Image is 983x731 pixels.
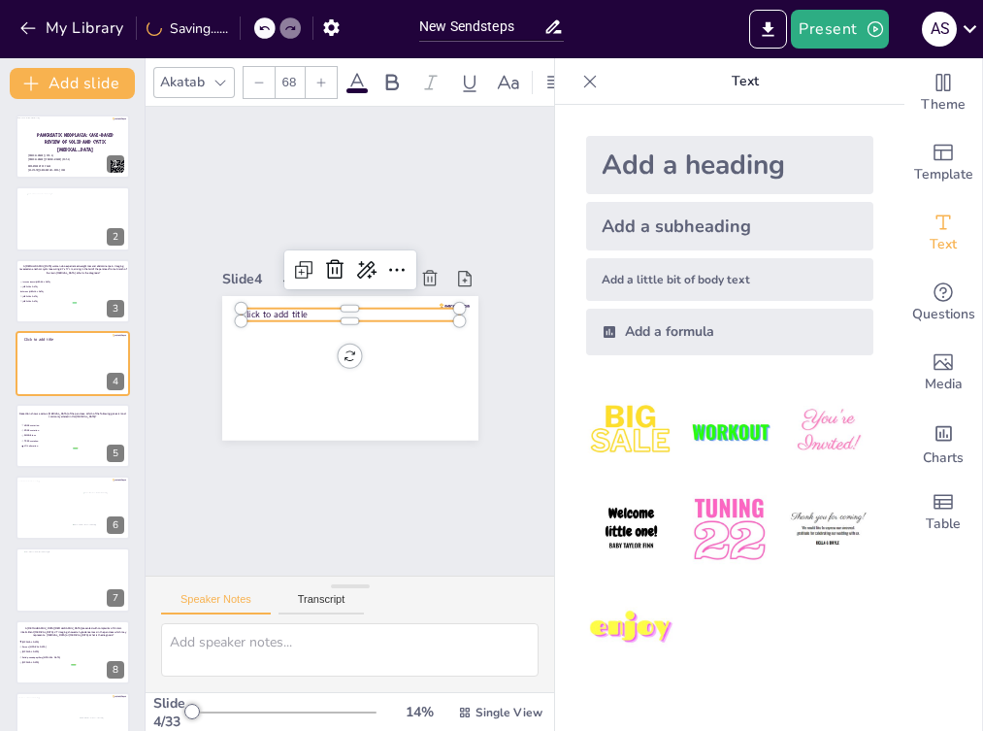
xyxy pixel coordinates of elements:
div: Add a formula [586,309,873,355]
div: Slide 4 / 33 [153,694,190,731]
img: 5.jpeg [684,484,774,575]
button: Transcript [279,593,365,615]
span: Questions [912,304,975,325]
button: Add slide [10,68,135,99]
div: 1 [16,115,130,179]
div: Akatab [156,69,209,95]
span: Template [914,164,973,185]
div: 6 [16,476,130,540]
div: Get real-time input from your audience [904,268,982,338]
img: 2.jpeg [684,386,774,477]
span: Table [926,514,961,535]
div: 7 [107,589,124,607]
div: Add text boxes [904,198,982,268]
span: Invasive ductal [MEDICAL_DATA] [22,281,76,283]
span: [MEDICAL_DATA] [22,661,76,664]
p: Resection shows a serous [MEDICAL_DATA] of the pancreas. Which of the following genes is most com... [18,412,127,418]
span: GNAS mutation [24,423,78,426]
div: 2 [107,228,124,246]
span: [PERSON_NAME] [PERSON_NAME] (PGY-2) [28,158,71,161]
div: 4 [16,331,130,395]
span: [MEDICAL_DATA] [22,285,76,288]
span: VHL alteration [24,445,78,448]
span: [PERSON_NAME] (pgy-4) [28,154,53,157]
div: Add a table [904,478,982,548]
div: 14 % [396,703,442,721]
div: Add a subheading [586,202,873,250]
p: Text [606,58,885,105]
span: Text [930,234,957,255]
div: 5 [16,404,130,468]
span: KRAS mutation [24,429,78,432]
div: 7 [16,548,130,612]
img: 1.jpeg [586,386,676,477]
span: Theme [921,94,966,116]
span: SMAD4 loss [24,434,78,437]
img: 3.jpeg [783,386,873,477]
div: 8 [16,620,130,684]
span: Serous [MEDICAL_DATA] [22,290,76,293]
div: Saving...... [147,19,228,38]
img: 7.jpeg [586,583,676,674]
div: 5 [107,445,124,462]
span: TP53 mutation [24,439,78,442]
div: 8 [107,661,124,679]
span: [US_STATE][GEOGRAPHIC_DATA] SOM [28,168,65,171]
div: Add ready made slides [904,128,982,198]
span: Click to add title [24,337,54,343]
span: DEPARTMENT OF PALM [28,165,50,168]
span: [MEDICAL_DATA] [22,295,76,298]
button: Present [791,10,888,49]
div: Add charts and graphs [904,408,982,478]
span: Serous [MEDICAL_DATA] [22,646,76,648]
div: 1 [107,155,124,173]
div: Change the overall theme [904,58,982,128]
div: 6 [107,516,124,534]
div: Slide 4 [236,245,285,273]
span: Click to add title [247,286,315,313]
div: A S [922,12,957,47]
img: 4.jpeg [586,484,676,575]
span: Charts [923,448,964,469]
span: Solid pseudopapillary [MEDICAL_DATA] [22,656,76,659]
p: A [DEMOGRAPHIC_DATA] woman who experienced weight loss and abdominal pain. Imaging revealed an an... [19,264,127,274]
span: [MEDICAL_DATA] [22,300,76,303]
span: [MEDICAL_DATA] [22,640,76,643]
div: 2 [16,186,130,250]
div: false|editorInvasive ductal [MEDICAL_DATA][MEDICAL_DATA]Serous [MEDICAL_DATA][MEDICAL_DATA][MEDIC... [16,259,130,323]
span: Media [925,374,963,395]
div: Add a heading [586,136,873,194]
div: Add a little bit of body text [586,258,873,301]
span: Single View [475,705,542,720]
div: 3 [107,300,124,317]
button: Speaker Notes [161,593,271,615]
img: 6.jpeg [783,484,873,575]
div: Add images, graphics, shapes or video [904,338,982,408]
p: A [DEMOGRAPHIC_DATA] [DEMOGRAPHIC_DATA] presented with complaints of chronic intermittent [MEDICA... [18,626,127,636]
input: Insert title [419,13,543,41]
span: [MEDICAL_DATA] [22,650,76,653]
div: 4 [107,373,124,390]
button: A S [922,10,957,49]
button: Export to PowerPoint [749,10,787,49]
button: My Library [15,13,132,44]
